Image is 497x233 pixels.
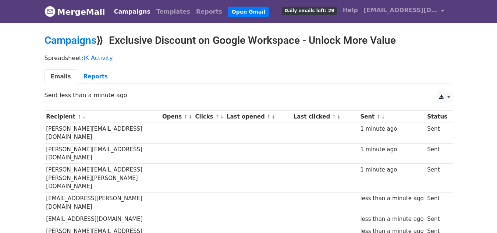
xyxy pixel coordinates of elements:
[425,123,449,144] td: Sent
[45,193,161,213] td: [EMAIL_ADDRESS][PERSON_NAME][DOMAIN_NAME]
[45,123,161,144] td: [PERSON_NAME][EMAIL_ADDRESS][DOMAIN_NAME]
[45,91,453,99] p: Sent less than a minute ago
[194,111,225,123] th: Clicks
[82,114,86,120] a: ↓
[425,213,449,225] td: Sent
[225,111,292,123] th: Last opened
[361,3,447,20] a: [EMAIL_ADDRESS][DOMAIN_NAME]
[377,114,381,120] a: ↑
[340,3,361,18] a: Help
[160,111,194,123] th: Opens
[215,114,219,120] a: ↑
[425,111,449,123] th: Status
[425,143,449,164] td: Sent
[45,213,161,225] td: [EMAIL_ADDRESS][DOMAIN_NAME]
[45,69,77,84] a: Emails
[332,114,336,120] a: ↑
[84,54,113,61] a: IK Activity
[360,194,423,203] div: less than a minute ago
[45,54,453,62] p: Spreadsheet:
[360,125,423,133] div: 1 minute ago
[45,6,56,17] img: MergeMail logo
[271,114,276,120] a: ↓
[360,215,423,223] div: less than a minute ago
[267,114,271,120] a: ↑
[184,114,188,120] a: ↑
[45,164,161,193] td: [PERSON_NAME][EMAIL_ADDRESS][PERSON_NAME][PERSON_NAME][DOMAIN_NAME]
[193,4,225,19] a: Reports
[292,111,359,123] th: Last clicked
[45,111,161,123] th: Recipient
[77,69,114,84] a: Reports
[279,3,340,18] a: Daily emails left: 29
[228,7,269,17] a: Open Gmail
[45,4,105,20] a: MergeMail
[77,114,81,120] a: ↑
[359,111,426,123] th: Sent
[381,114,385,120] a: ↓
[425,193,449,213] td: Sent
[364,6,437,15] span: [EMAIL_ADDRESS][DOMAIN_NAME]
[337,114,341,120] a: ↓
[45,34,453,47] h2: ⟫ Exclusive Discount on Google Workspace - Unlock More Value
[360,166,423,174] div: 1 minute ago
[425,164,449,193] td: Sent
[188,114,192,120] a: ↓
[220,114,224,120] a: ↓
[111,4,153,19] a: Campaigns
[153,4,193,19] a: Templates
[45,143,161,164] td: [PERSON_NAME][EMAIL_ADDRESS][DOMAIN_NAME]
[45,34,96,46] a: Campaigns
[282,7,337,15] span: Daily emails left: 29
[360,145,423,154] div: 1 minute ago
